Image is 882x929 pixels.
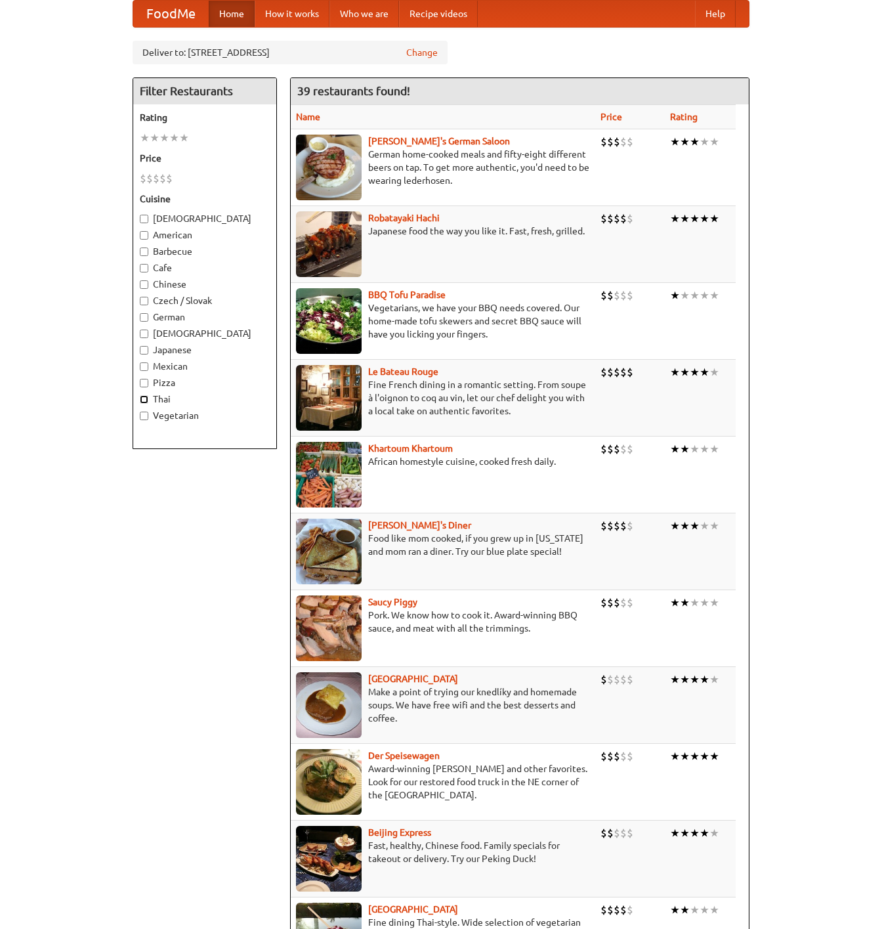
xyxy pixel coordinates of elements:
li: $ [607,211,614,226]
label: Pizza [140,376,270,389]
li: ★ [680,519,690,533]
input: [DEMOGRAPHIC_DATA] [140,330,148,338]
li: ★ [690,211,700,226]
b: Robatayaki Hachi [368,213,440,223]
li: ★ [670,519,680,533]
li: $ [614,442,620,456]
a: [PERSON_NAME]'s German Saloon [368,136,510,146]
li: $ [620,826,627,840]
li: ★ [680,442,690,456]
img: speisewagen.jpg [296,749,362,815]
li: $ [627,519,633,533]
a: Price [600,112,622,122]
li: $ [627,211,633,226]
p: Food like mom cooked, if you grew up in [US_STATE] and mom ran a diner. Try our blue plate special! [296,532,590,558]
li: ★ [690,749,700,764]
li: $ [600,749,607,764]
li: ★ [670,442,680,456]
p: African homestyle cuisine, cooked fresh daily. [296,455,590,468]
li: ★ [670,288,680,303]
input: Japanese [140,346,148,355]
li: $ [600,519,607,533]
li: ★ [700,365,709,379]
label: Vegetarian [140,409,270,422]
h5: Rating [140,111,270,124]
label: Czech / Slovak [140,294,270,307]
label: Japanese [140,343,270,356]
li: ★ [709,211,719,226]
li: $ [620,135,627,149]
a: [GEOGRAPHIC_DATA] [368,904,458,915]
li: ★ [690,135,700,149]
a: Name [296,112,320,122]
li: ★ [670,211,680,226]
li: ★ [150,131,159,145]
input: Thai [140,395,148,404]
li: $ [140,171,146,186]
input: Mexican [140,362,148,371]
li: $ [607,672,614,687]
li: $ [620,595,627,610]
a: Who we are [329,1,399,27]
li: $ [614,826,620,840]
ng-pluralize: 39 restaurants found! [297,85,410,97]
li: ★ [680,595,690,610]
li: $ [600,595,607,610]
li: $ [620,519,627,533]
li: $ [607,365,614,379]
li: ★ [700,826,709,840]
li: $ [627,749,633,764]
a: BBQ Tofu Paradise [368,290,446,300]
label: Barbecue [140,245,270,258]
p: Pork. We know how to cook it. Award-winning BBQ sauce, and meat with all the trimmings. [296,609,590,635]
li: $ [620,365,627,379]
input: Barbecue [140,248,148,256]
li: ★ [700,903,709,917]
p: Japanese food the way you like it. Fast, fresh, grilled. [296,225,590,238]
a: Rating [670,112,698,122]
label: Thai [140,393,270,406]
li: ★ [680,672,690,687]
li: $ [607,749,614,764]
li: ★ [709,903,719,917]
li: ★ [700,135,709,149]
li: $ [600,365,607,379]
b: Khartoum Khartoum [368,443,453,454]
li: ★ [670,903,680,917]
li: $ [614,749,620,764]
li: $ [607,135,614,149]
a: [PERSON_NAME]'s Diner [368,520,471,530]
li: $ [614,211,620,226]
li: ★ [709,135,719,149]
a: [GEOGRAPHIC_DATA] [368,674,458,684]
li: $ [614,288,620,303]
img: beijing.jpg [296,826,362,892]
li: $ [607,288,614,303]
img: czechpoint.jpg [296,672,362,738]
li: $ [159,171,166,186]
li: ★ [700,749,709,764]
li: ★ [680,365,690,379]
li: ★ [709,595,719,610]
p: Vegetarians, we have your BBQ needs covered. Our home-made tofu skewers and secret BBQ sauce will... [296,301,590,341]
input: [DEMOGRAPHIC_DATA] [140,215,148,223]
li: ★ [700,595,709,610]
h5: Price [140,152,270,165]
li: ★ [709,672,719,687]
li: $ [614,903,620,917]
li: $ [627,135,633,149]
li: $ [614,135,620,149]
li: ★ [680,135,690,149]
input: Czech / Slovak [140,297,148,305]
li: $ [614,595,620,610]
li: ★ [700,288,709,303]
li: $ [627,672,633,687]
input: American [140,231,148,240]
li: $ [620,749,627,764]
li: $ [607,519,614,533]
li: $ [607,442,614,456]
